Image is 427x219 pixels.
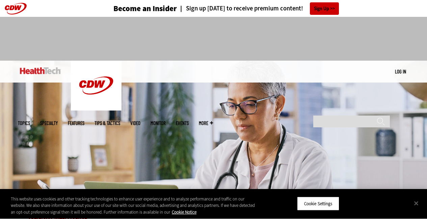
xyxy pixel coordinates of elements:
div: User menu [395,68,406,75]
a: Events [176,121,189,126]
div: This website uses cookies and other tracking technologies to enhance user experience and to analy... [11,196,256,216]
a: Sign up [DATE] to receive premium content! [177,5,303,12]
a: Video [130,121,140,126]
span: More [199,121,213,126]
a: More information about your privacy [172,209,196,215]
a: CDW [71,105,122,112]
a: Tips & Tactics [95,121,120,126]
h3: Become an Insider [113,5,177,12]
iframe: advertisement [91,24,337,54]
button: Cookie Settings [297,196,339,211]
img: Home [20,67,61,74]
a: Sign Up [310,2,339,15]
img: Home [71,61,122,111]
span: Topics [18,121,30,126]
a: MonITor [151,121,166,126]
a: Log in [395,68,406,74]
span: Specialty [40,121,58,126]
button: Close [409,196,424,211]
a: Features [68,121,84,126]
a: Become an Insider [88,5,177,12]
